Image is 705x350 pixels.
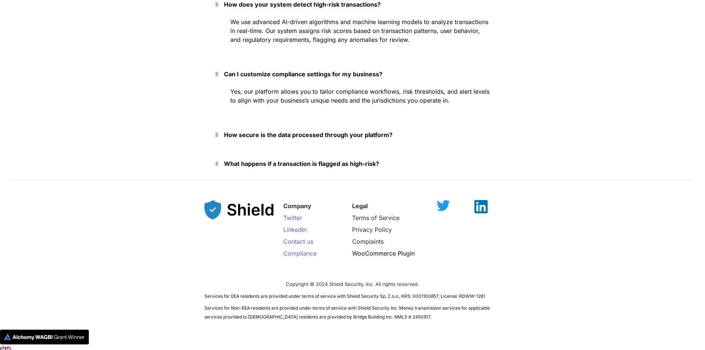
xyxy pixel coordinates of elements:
[230,88,491,104] span: Yes, our platform allows you to tailor compliance workflows, risk thresholds, and alert levels to...
[224,1,381,8] strong: How does your system detect high-risk transactions?
[286,281,419,287] span: Copyright © 2024 Shield Security, Inc. All rights reserved.
[204,293,485,299] span: Services for EEA residents are provided under terms of service with Shield Security Sp. Z.o.o., K...
[283,238,313,245] a: Contact us
[204,152,501,175] button: What happens if a transaction is flagged as high-risk?
[352,250,415,257] a: WooCommerce Plugin
[352,238,384,245] a: Complaints
[230,18,490,43] span: We use advanced AI-driven algorithms and machine learning models to analyze transactions in real-...
[204,63,501,86] button: Can I customize compliance settings for my business?
[204,16,501,57] div: How does your system detect high-risk transactions?
[352,214,400,221] a: Terms of Service
[204,86,501,117] div: Can I customize compliance settings for my business?
[352,226,392,233] a: Privacy Policy
[352,202,368,210] strong: Legal
[224,70,382,78] strong: Can I customize compliance settings for my business?
[283,214,302,221] a: Twitter
[204,305,491,320] span: Services for Non-EEA residents are provided under terms of service with Shield Security Inc. Mone...
[283,202,311,210] strong: Company
[224,131,392,139] strong: How secure is the data processed through your platform?
[224,160,379,167] strong: What happens if a transaction is flagged as high-risk?
[283,250,317,257] a: Compliance
[204,123,501,146] button: How secure is the data processed through your platform?
[283,226,307,233] a: LinkedIn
